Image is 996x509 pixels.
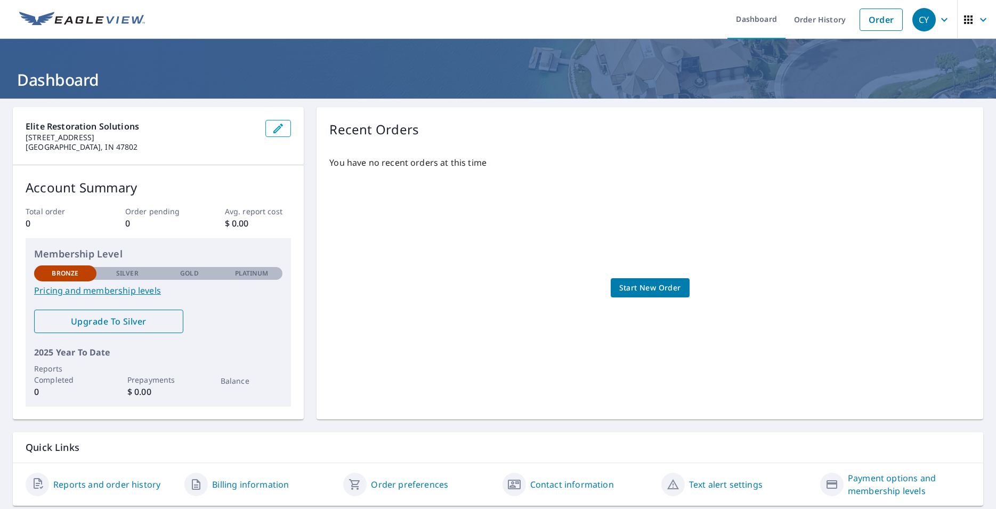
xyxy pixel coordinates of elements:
[212,478,289,491] a: Billing information
[13,69,983,91] h1: Dashboard
[26,441,970,454] p: Quick Links
[26,178,291,197] p: Account Summary
[225,206,291,217] p: Avg. report cost
[26,206,92,217] p: Total order
[26,217,92,230] p: 0
[235,269,269,278] p: Platinum
[34,346,282,359] p: 2025 Year To Date
[26,142,257,152] p: [GEOGRAPHIC_DATA], IN 47802
[34,385,96,398] p: 0
[53,478,160,491] a: Reports and order history
[912,8,936,31] div: CY
[611,278,690,298] a: Start New Order
[329,156,970,169] p: You have no recent orders at this time
[34,284,282,297] a: Pricing and membership levels
[34,363,96,385] p: Reports Completed
[34,310,183,333] a: Upgrade To Silver
[221,375,283,386] p: Balance
[19,12,145,28] img: EV Logo
[43,316,175,327] span: Upgrade To Silver
[125,206,192,217] p: Order pending
[225,217,291,230] p: $ 0.00
[848,472,970,497] a: Payment options and membership levels
[34,247,282,261] p: Membership Level
[116,269,139,278] p: Silver
[860,9,903,31] a: Order
[127,374,190,385] p: Prepayments
[26,133,257,142] p: [STREET_ADDRESS]
[127,385,190,398] p: $ 0.00
[619,281,681,295] span: Start New Order
[530,478,614,491] a: Contact information
[26,120,257,133] p: Elite Restoration Solutions
[125,217,192,230] p: 0
[180,269,198,278] p: Gold
[329,120,419,139] p: Recent Orders
[689,478,763,491] a: Text alert settings
[52,269,78,278] p: Bronze
[371,478,448,491] a: Order preferences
